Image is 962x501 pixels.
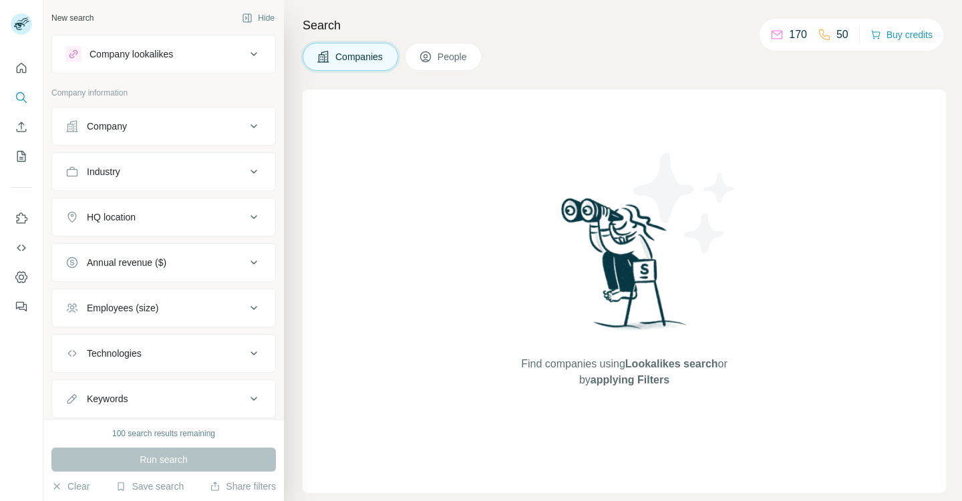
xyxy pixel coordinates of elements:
[52,383,275,415] button: Keywords
[335,50,384,63] span: Companies
[51,480,90,493] button: Clear
[87,347,142,360] div: Technologies
[11,236,32,260] button: Use Surfe API
[625,358,718,369] span: Lookalikes search
[11,115,32,139] button: Enrich CSV
[232,8,284,28] button: Hide
[11,265,32,289] button: Dashboard
[591,374,669,385] span: applying Filters
[51,12,94,24] div: New search
[555,194,694,343] img: Surfe Illustration - Woman searching with binoculars
[11,86,32,110] button: Search
[870,25,933,44] button: Buy credits
[210,480,276,493] button: Share filters
[52,292,275,324] button: Employees (size)
[87,301,158,315] div: Employees (size)
[517,356,731,388] span: Find companies using or by
[52,201,275,233] button: HQ location
[87,392,128,405] div: Keywords
[116,480,184,493] button: Save search
[52,156,275,188] button: Industry
[51,87,276,99] p: Company information
[87,120,127,133] div: Company
[11,144,32,168] button: My lists
[11,295,32,319] button: Feedback
[625,143,745,263] img: Surfe Illustration - Stars
[11,206,32,230] button: Use Surfe on LinkedIn
[87,256,166,269] div: Annual revenue ($)
[90,47,173,61] div: Company lookalikes
[87,210,136,224] div: HQ location
[87,165,120,178] div: Industry
[52,246,275,279] button: Annual revenue ($)
[789,27,807,43] p: 170
[303,16,946,35] h4: Search
[438,50,468,63] span: People
[52,110,275,142] button: Company
[836,27,848,43] p: 50
[52,337,275,369] button: Technologies
[52,38,275,70] button: Company lookalikes
[11,56,32,80] button: Quick start
[112,428,215,440] div: 100 search results remaining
